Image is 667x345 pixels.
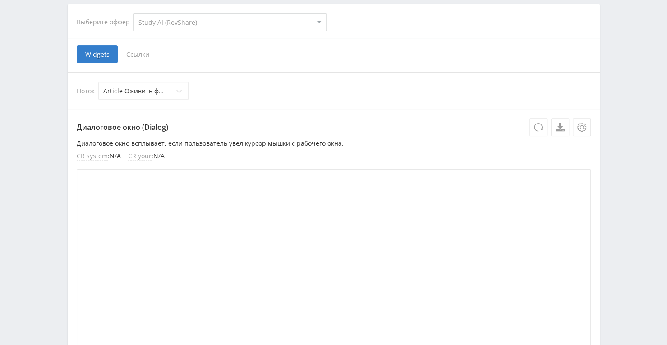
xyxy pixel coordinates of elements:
[551,118,569,136] a: Скачать
[77,82,591,100] div: Поток
[529,118,547,136] button: Обновить
[77,118,591,136] p: Диалоговое окно (Dialog)
[77,18,133,26] div: Выберите оффер
[573,118,591,136] button: Настройки
[77,45,118,63] span: Widgets
[128,152,165,160] li: : N/A
[128,152,152,160] span: CR your
[118,45,158,63] span: Ссылки
[77,140,591,147] p: Диалоговое окно всплывает, если пользователь увел курсор мышки с рабочего окна.
[77,152,108,160] span: CR system
[77,152,121,160] li: : N/A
